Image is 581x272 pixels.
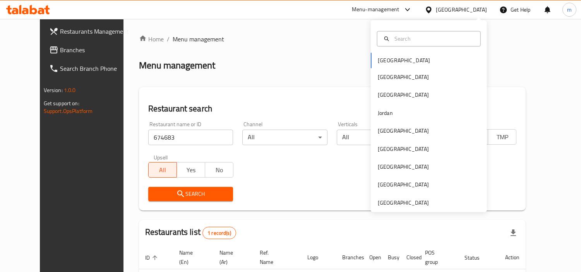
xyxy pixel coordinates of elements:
th: Closed [400,246,419,269]
a: Restaurants Management [43,22,137,41]
span: Search [154,189,227,199]
a: Search Branch Phone [43,59,137,78]
span: m [567,5,572,14]
div: Jordan [378,109,393,117]
a: Branches [43,41,137,59]
label: Upsell [154,154,168,160]
h2: Restaurant search [148,103,517,115]
button: All [148,162,177,178]
div: [GEOGRAPHIC_DATA] [436,5,487,14]
span: Name (Ar) [219,248,244,267]
div: All [242,130,327,145]
span: 1.0.0 [64,85,76,95]
th: Logo [301,246,336,269]
span: Ref. Name [260,248,292,267]
div: Total records count [202,227,236,239]
div: [GEOGRAPHIC_DATA] [378,198,429,207]
li: / [167,34,170,44]
div: [GEOGRAPHIC_DATA] [378,181,429,189]
button: TMP [488,129,516,145]
div: Export file [504,224,523,242]
div: All [337,130,422,145]
span: Branches [60,45,131,55]
a: Support.OpsPlatform [44,106,93,116]
span: POS group [425,248,449,267]
button: Yes [177,162,205,178]
input: Search [391,34,476,43]
h2: Restaurants list [145,226,236,239]
th: Busy [382,246,400,269]
span: Menu management [173,34,224,44]
span: 1 record(s) [203,229,236,237]
div: [GEOGRAPHIC_DATA] [378,91,429,99]
span: TMP [491,132,513,143]
div: [GEOGRAPHIC_DATA] [378,163,429,171]
span: Yes [180,164,202,176]
div: [GEOGRAPHIC_DATA] [378,145,429,153]
th: Open [363,246,382,269]
a: Home [139,34,164,44]
input: Search for restaurant name or ID.. [148,130,233,145]
h2: Menu management [139,59,215,72]
div: Menu-management [352,5,399,14]
span: All [152,164,174,176]
button: No [205,162,233,178]
span: ID [145,253,160,262]
th: Branches [336,246,363,269]
div: [GEOGRAPHIC_DATA] [378,73,429,81]
span: Version: [44,85,63,95]
th: Action [499,246,526,269]
span: Name (En) [179,248,204,267]
span: Search Branch Phone [60,64,131,73]
nav: breadcrumb [139,34,526,44]
span: Status [464,253,490,262]
div: [GEOGRAPHIC_DATA] [378,127,429,135]
button: Search [148,187,233,201]
span: Restaurants Management [60,27,131,36]
span: Get support on: [44,98,79,108]
span: No [208,164,230,176]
